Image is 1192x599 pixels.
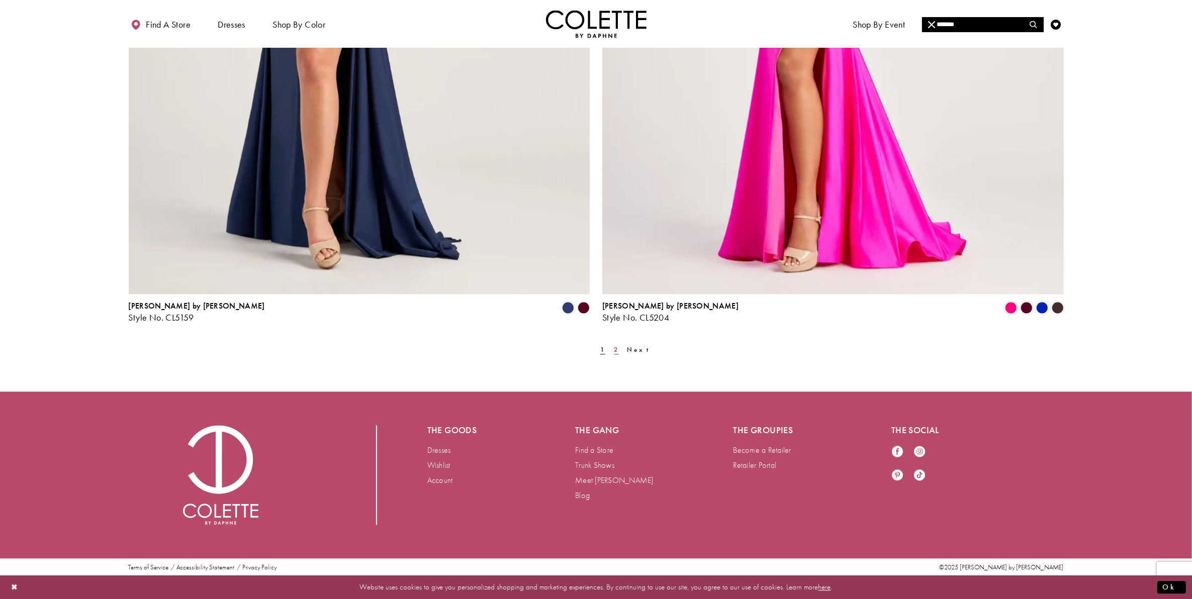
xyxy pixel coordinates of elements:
h5: The social [891,425,1009,435]
span: [PERSON_NAME] by [PERSON_NAME] [129,301,265,311]
span: Style No. CL5159 [129,312,194,323]
button: Close Search [922,17,942,32]
a: Privacy Policy [243,564,277,571]
span: ©2025 [PERSON_NAME] by [PERSON_NAME] [940,563,1064,571]
a: Blog [575,490,590,501]
a: Visit Home Page [546,10,647,38]
input: Search [922,17,1043,32]
a: Next Page [624,342,658,357]
span: Shop by color [272,20,325,30]
span: Shop By Event [853,20,905,30]
a: Dresses [427,445,451,455]
p: Website uses cookies to give you personalized shopping and marketing experiences. By continuing t... [72,580,1120,594]
span: Current Page [597,342,608,357]
a: Visit our TikTok - Opens in new tab [913,469,926,482]
span: Dresses [215,10,248,38]
div: Colette by Daphne Style No. CL5159 [129,302,265,323]
a: Wishlist [427,460,450,470]
a: Toggle search [1026,10,1041,38]
a: Visit our Facebook - Opens in new tab [891,445,903,459]
a: Find a store [129,10,193,38]
span: [PERSON_NAME] by [PERSON_NAME] [602,301,739,311]
a: Page 2 [611,342,622,357]
a: Check Wishlist [1048,10,1063,38]
span: Next [627,345,655,354]
span: Find a store [146,20,191,30]
div: Colette by Daphne Style No. CL5204 [602,302,739,323]
i: Burgundy [1021,302,1033,314]
a: here [818,582,831,592]
span: Style No. CL5204 [602,312,669,323]
a: Accessibility Statement [177,564,235,571]
h5: The gang [575,425,693,435]
ul: Post footer menu [125,564,281,571]
i: Espresso [1052,302,1064,314]
img: Colette by Daphne [546,10,647,38]
img: Colette by Daphne [183,425,258,525]
button: Submit Dialog [1157,581,1186,593]
i: Navy Blue [562,302,574,314]
a: Meet [PERSON_NAME] [575,475,654,485]
a: Trunk Shows [575,460,614,470]
a: Meet the designer [930,10,1004,38]
button: Close Dialog [6,578,23,596]
a: Account [427,475,453,485]
h5: The groupies [733,425,851,435]
ul: Follow us [886,440,941,487]
button: Submit Search [1024,17,1043,32]
a: Terms of Service [129,564,169,571]
a: Retailer Portal [733,460,777,470]
i: Burgundy [578,302,590,314]
i: Hot Pink [1005,302,1017,314]
span: Dresses [218,20,245,30]
span: Shop By Event [850,10,907,38]
a: Visit Colette by Daphne Homepage [183,425,258,525]
a: Visit our Instagram - Opens in new tab [913,445,926,459]
i: Royal Blue [1036,302,1048,314]
span: 2 [614,345,619,354]
a: Visit our Pinterest - Opens in new tab [891,469,903,482]
a: Become a Retailer [733,445,791,455]
a: Find a Store [575,445,613,455]
span: Shop by color [270,10,328,38]
span: 1 [600,345,605,354]
h5: The goods [427,425,535,435]
div: Search form [922,17,1044,32]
